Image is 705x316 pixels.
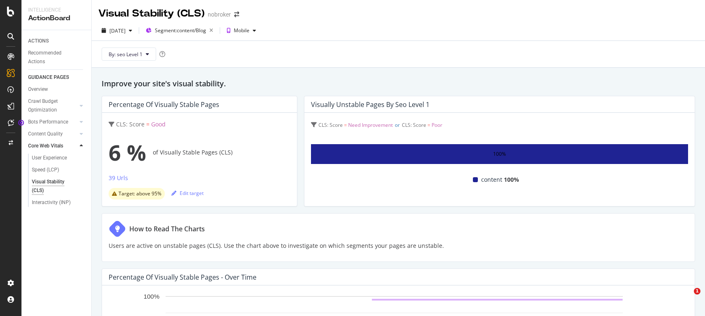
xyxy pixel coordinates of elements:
[32,166,59,174] div: Speed (LCP)
[28,142,77,150] a: Core Web Vitals
[28,73,69,82] div: GUIDANCE PAGES
[109,136,290,169] div: of Visually Stable Pages (CLS)
[344,121,347,128] span: =
[504,175,519,185] span: 100%
[28,14,85,23] div: ActionBoard
[129,224,205,234] div: How to Read The Charts
[109,51,142,58] span: By: seo Level 1
[102,78,695,89] h2: Improve your site's visual stability.
[17,119,25,126] div: Tooltip anchor
[28,49,85,66] a: Recommended Actions
[155,27,206,34] span: Segment: content/Blog
[32,154,85,162] a: User Experience
[32,154,67,162] div: User Experience
[481,175,502,185] span: content
[28,118,77,126] a: Bots Performance
[32,198,71,207] div: Interactivity (INP)
[28,73,85,82] a: GUIDANCE PAGES
[109,241,444,251] p: Users are active on unstable pages (CLS). Use the chart above to investigate on which segments yo...
[234,28,249,33] div: Mobile
[395,121,400,128] span: or
[28,7,85,14] div: Intelligence
[311,100,430,109] div: Visually Unstable Pages by seo Level 1
[208,10,231,19] div: nobroker
[28,97,77,114] a: Crawl Budget Optimization
[28,85,85,94] a: Overview
[28,97,71,114] div: Crawl Budget Optimization
[32,178,77,195] div: Visual Stability (CLS)
[32,198,85,207] a: Interactivity (INP)
[146,120,150,128] span: =
[402,121,426,128] span: CLS: Score
[109,136,146,169] span: 6 %
[32,166,85,174] a: Speed (LCP)
[427,121,430,128] span: =
[694,288,700,295] span: 1
[28,142,63,150] div: Core Web Vitals
[493,149,506,159] div: 100%
[28,37,49,45] div: ACTIONS
[28,130,63,138] div: Content Quality
[171,186,204,200] button: Edit target
[28,118,68,126] div: Bots Performance
[28,37,85,45] a: ACTIONS
[28,85,48,94] div: Overview
[109,173,128,186] button: 39 Urls
[144,293,159,300] text: 100%
[677,288,697,308] iframe: Intercom live chat
[109,100,219,109] div: Percentage of Visually Stable Pages
[151,120,166,128] span: Good
[119,191,161,196] span: Target: above 95%
[432,121,442,128] span: Poor
[102,48,156,61] button: By: seo Level 1
[223,24,259,37] button: Mobile
[109,188,165,200] div: warning label
[109,174,128,182] div: 39 Urls
[109,27,126,34] div: [DATE]
[98,24,135,37] button: [DATE]
[142,24,216,37] button: Segment:content/Blog
[98,7,204,21] div: Visual Stability (CLS)
[116,120,145,128] span: CLS: Score
[318,121,343,128] span: CLS: Score
[171,190,204,197] div: Edit target
[28,49,78,66] div: Recommended Actions
[348,121,393,128] span: Need Improvement
[28,130,77,138] a: Content Quality
[234,12,239,17] div: arrow-right-arrow-left
[109,273,256,281] div: Percentage of Visually Stable Pages - Over Time
[32,178,85,195] a: Visual Stability (CLS)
